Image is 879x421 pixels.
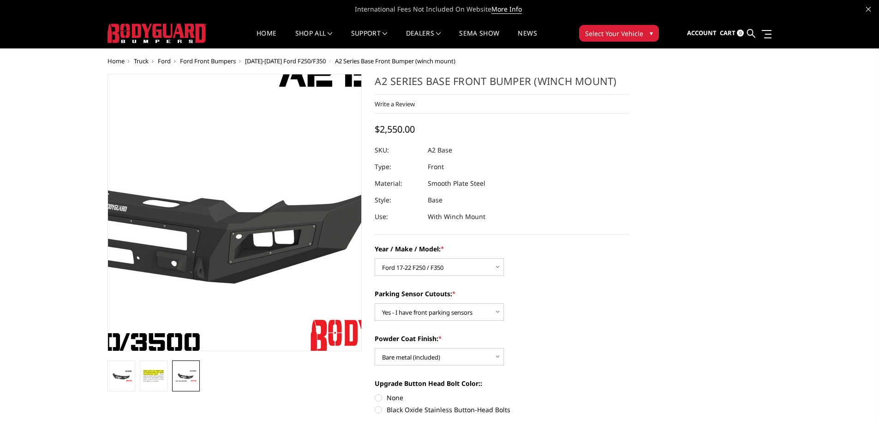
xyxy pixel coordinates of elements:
a: A2 Series Base Front Bumper (winch mount) [108,74,362,351]
dd: Smooth Plate Steel [428,175,485,192]
h1: A2 Series Base Front Bumper (winch mount) [375,74,629,95]
label: Year / Make / Model: [375,244,629,254]
span: Cart [720,29,735,37]
dd: A2 Base [428,142,452,159]
span: ▾ [650,28,653,38]
img: BODYGUARD BUMPERS [108,24,207,43]
img: A2 Series Base Front Bumper (winch mount) [110,370,132,382]
a: Cart 0 [720,21,744,46]
a: Ford Front Bumpers [180,57,236,65]
a: Home [257,30,276,48]
dd: Front [428,159,444,175]
span: $2,550.00 [375,123,415,135]
label: None [375,393,629,403]
dt: Type: [375,159,421,175]
span: 0 [737,30,744,37]
span: A2 Series Base Front Bumper (winch mount) [335,57,455,65]
a: Support [351,30,388,48]
dd: Base [428,192,442,208]
span: Select Your Vehicle [585,29,643,38]
dt: Material: [375,175,421,192]
a: Home [108,57,125,65]
img: A2 Series Base Front Bumper (winch mount) [175,370,197,382]
label: Upgrade Button Head Bolt Color:: [375,378,629,388]
a: Dealers [406,30,441,48]
a: Truck [134,57,149,65]
a: SEMA Show [459,30,499,48]
label: Powder Coat Finish: [375,334,629,343]
img: A2 Series Base Front Bumper (winch mount) [143,368,165,384]
dt: SKU: [375,142,421,159]
a: News [518,30,537,48]
dd: With Winch Mount [428,208,485,225]
label: Black Oxide Stainless Button-Head Bolts [375,405,629,415]
label: Parking Sensor Cutouts: [375,289,629,299]
dt: Style: [375,192,421,208]
dt: Use: [375,208,421,225]
a: More Info [491,5,522,14]
a: Account [687,21,717,46]
span: Account [687,29,717,37]
a: Ford [158,57,171,65]
a: Write a Review [375,100,415,108]
button: Select Your Vehicle [579,25,659,42]
a: shop all [295,30,333,48]
a: [DATE]-[DATE] Ford F250/F350 [245,57,326,65]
